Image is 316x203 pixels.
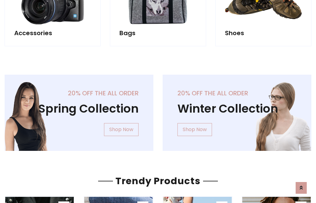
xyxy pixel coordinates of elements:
[225,29,302,37] h5: Shoes
[119,29,196,37] h5: Bags
[19,89,139,97] h5: 20% off the all order
[104,123,139,136] a: Shop Now
[14,29,91,37] h5: Accessories
[113,174,203,188] span: Trendy Products
[177,102,297,116] h1: Winter Collection
[19,102,139,116] h1: Spring Collection
[177,123,212,136] a: Shop Now
[177,89,297,97] h5: 20% off the all order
